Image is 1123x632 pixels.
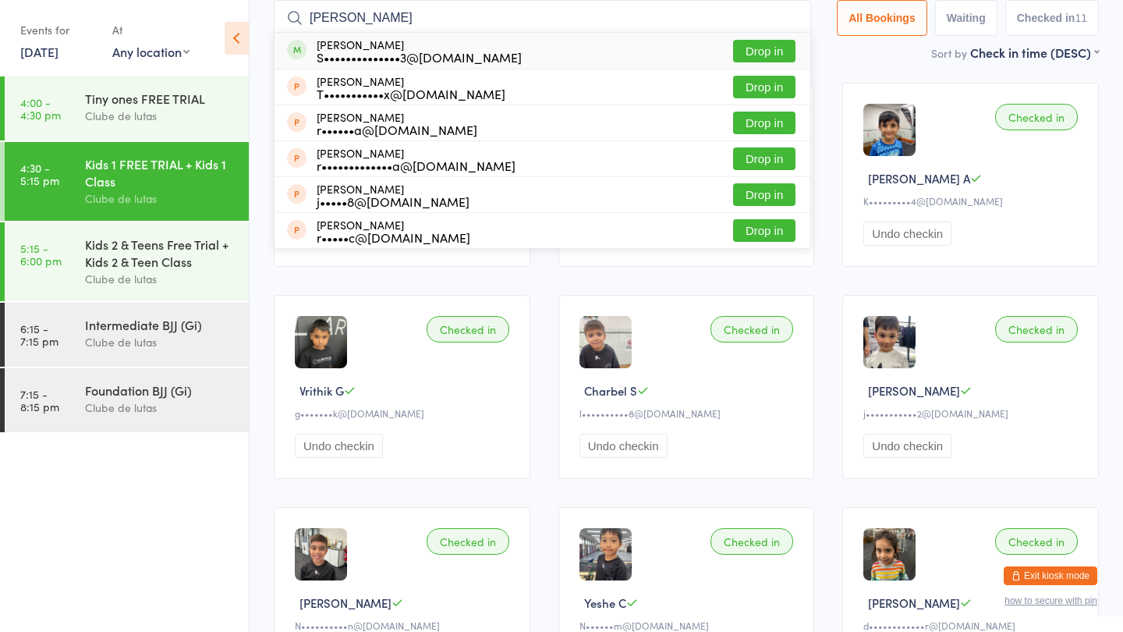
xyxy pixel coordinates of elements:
div: Checked in [995,528,1078,555]
a: 4:30 -5:15 pmKids 1 FREE TRIAL + Kids 1 ClassClube de lutas [5,142,249,221]
button: Undo checkin [295,434,383,458]
div: Any location [112,43,190,60]
div: Kids 1 FREE TRIAL + Kids 1 Class [85,155,236,190]
span: Yeshe C [584,595,626,611]
button: Drop in [733,40,795,62]
div: Checked in [710,316,793,343]
div: l••••••••••8@[DOMAIN_NAME] [579,407,799,420]
div: j•••••••••••2@[DOMAIN_NAME] [863,407,1082,420]
button: Exit kiosk mode [1004,566,1097,585]
img: image1739164530.png [295,528,347,581]
div: N••••••m@[DOMAIN_NAME] [579,619,799,632]
div: Kids 2 & Teens Free Trial + Kids 2 & Teen Class [85,236,236,270]
div: Intermediate BJJ (Gi) [85,316,236,333]
img: image1730788589.png [863,316,916,368]
button: Drop in [733,76,795,98]
img: image1731103397.png [579,316,632,368]
a: 6:15 -7:15 pmIntermediate BJJ (Gi)Clube de lutas [5,303,249,367]
div: Clube de lutas [85,333,236,351]
div: Tiny ones FREE TRIAL [85,90,236,107]
button: Undo checkin [863,434,951,458]
div: Checked in [427,528,509,555]
div: T•••••••••••x@[DOMAIN_NAME] [317,87,505,100]
div: Events for [20,17,97,43]
div: Check in time (DESC) [970,44,1099,61]
div: [PERSON_NAME] [317,183,469,208]
div: r•••••••••••••a@[DOMAIN_NAME] [317,159,515,172]
time: 5:15 - 6:00 pm [20,242,62,267]
div: Clube de lutas [85,107,236,125]
div: K•••••••••4@[DOMAIN_NAME] [863,194,1082,208]
div: Clube de lutas [85,190,236,208]
div: [PERSON_NAME] [317,38,522,63]
div: j•••••8@[DOMAIN_NAME] [317,195,469,208]
time: 4:00 - 4:30 pm [20,96,61,121]
img: image1723244132.png [579,528,632,581]
div: N••••••••••n@[DOMAIN_NAME] [295,619,514,632]
div: Clube de lutas [85,270,236,288]
div: Checked in [427,316,509,343]
button: Drop in [733,219,795,242]
div: [PERSON_NAME] [317,147,515,172]
div: Foundation BJJ (Gi) [85,382,236,399]
div: r•••••c@[DOMAIN_NAME] [317,231,470,243]
div: At [112,17,190,43]
div: g•••••••k@[DOMAIN_NAME] [295,407,514,420]
div: r••••••a@[DOMAIN_NAME] [317,123,477,136]
span: [PERSON_NAME] A [868,170,970,186]
img: image1743398837.png [863,528,916,581]
div: S••••••••••••••3@[DOMAIN_NAME] [317,51,522,63]
button: Drop in [733,183,795,206]
span: [PERSON_NAME] [299,595,391,611]
a: 7:15 -8:15 pmFoundation BJJ (Gi)Clube de lutas [5,368,249,432]
div: d••••••••••••r@[DOMAIN_NAME] [863,619,1082,632]
div: Checked in [995,104,1078,130]
div: [PERSON_NAME] [317,111,477,136]
label: Sort by [931,45,967,61]
button: how to secure with pin [1004,595,1097,606]
button: Undo checkin [579,434,668,458]
time: 6:15 - 7:15 pm [20,322,58,347]
div: Clube de lutas [85,399,236,417]
time: 7:15 - 8:15 pm [20,388,59,413]
div: Checked in [710,528,793,555]
a: 4:00 -4:30 pmTiny ones FREE TRIALClube de lutas [5,76,249,140]
button: Drop in [733,112,795,134]
span: Vrithik G [299,382,344,399]
img: image1725061424.png [295,316,347,368]
span: [PERSON_NAME] [868,595,960,611]
div: 11 [1075,12,1087,24]
span: [PERSON_NAME] [868,382,960,399]
img: image1749022208.png [863,104,916,156]
div: [PERSON_NAME] [317,218,470,243]
button: Drop in [733,147,795,170]
span: Charbel S [584,382,637,399]
div: [PERSON_NAME] [317,75,505,100]
a: 5:15 -6:00 pmKids 2 & Teens Free Trial + Kids 2 & Teen ClassClube de lutas [5,222,249,301]
time: 4:30 - 5:15 pm [20,162,59,186]
div: Checked in [995,316,1078,343]
button: Undo checkin [863,222,951,246]
a: [DATE] [20,43,58,60]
